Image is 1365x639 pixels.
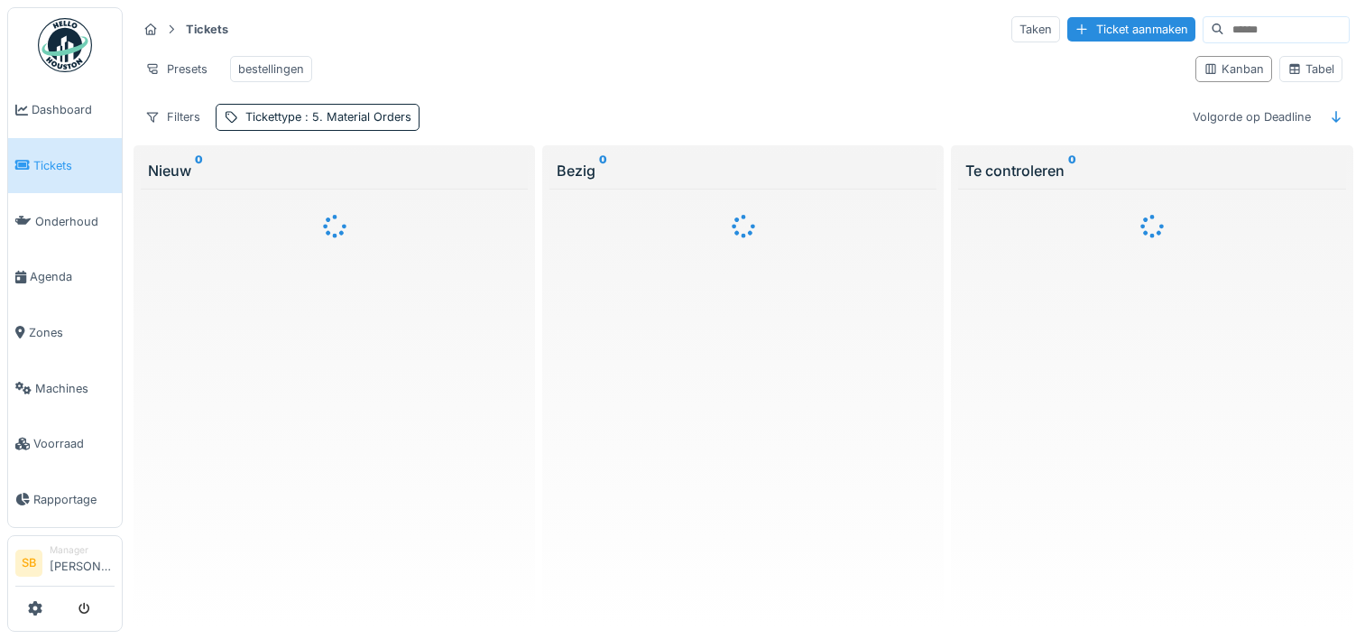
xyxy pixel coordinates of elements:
a: Onderhoud [8,193,122,249]
div: Filters [137,104,208,130]
div: Volgorde op Deadline [1185,104,1319,130]
div: Te controleren [965,160,1338,181]
span: : 5. Material Orders [301,110,411,124]
a: Agenda [8,249,122,305]
a: Dashboard [8,82,122,138]
span: Rapportage [33,491,115,508]
strong: Tickets [179,21,235,38]
div: Bezig [557,160,929,181]
a: Tickets [8,138,122,194]
span: Machines [35,380,115,397]
span: Onderhoud [35,213,115,230]
div: Presets [137,56,216,82]
a: Rapportage [8,472,122,528]
li: SB [15,550,42,577]
div: Taken [1011,16,1060,42]
sup: 0 [195,160,203,181]
div: Manager [50,543,115,557]
span: Tickets [33,157,115,174]
span: Agenda [30,268,115,285]
li: [PERSON_NAME] [50,543,115,582]
a: SB Manager[PERSON_NAME] [15,543,115,587]
div: Tickettype [245,108,411,125]
span: Dashboard [32,101,115,118]
a: Machines [8,360,122,416]
div: Kanban [1204,60,1264,78]
sup: 0 [599,160,607,181]
img: Badge_color-CXgf-gQk.svg [38,18,92,72]
div: Nieuw [148,160,521,181]
a: Zones [8,305,122,361]
span: Zones [29,324,115,341]
div: Ticket aanmaken [1067,17,1195,42]
sup: 0 [1068,160,1076,181]
div: bestellingen [238,60,304,78]
div: Tabel [1287,60,1334,78]
span: Voorraad [33,435,115,452]
a: Voorraad [8,416,122,472]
